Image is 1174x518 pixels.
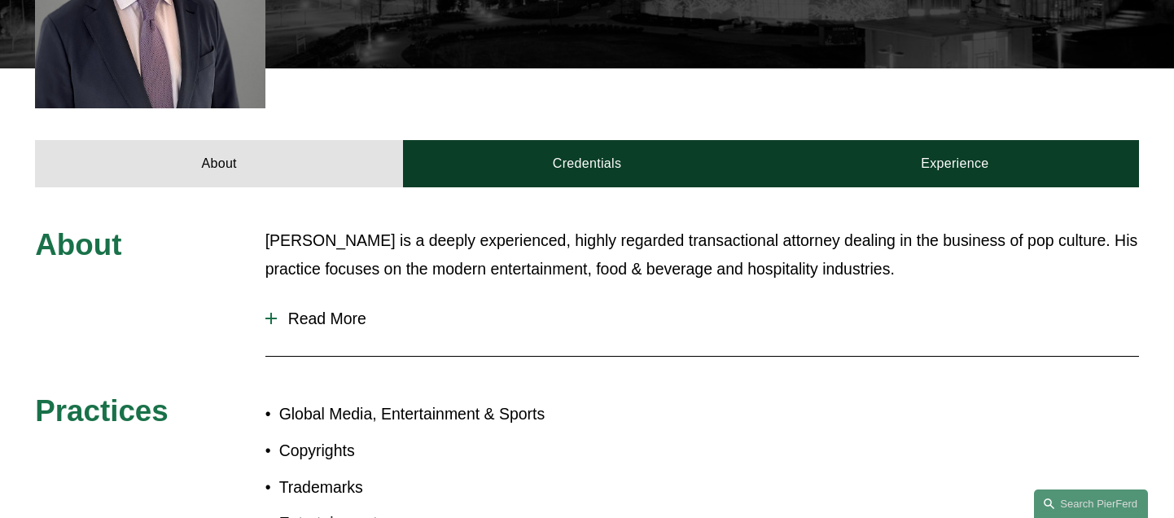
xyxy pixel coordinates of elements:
a: Credentials [403,140,771,187]
p: Copyrights [279,437,587,465]
span: About [35,228,121,261]
a: Search this site [1034,489,1148,518]
p: [PERSON_NAME] is a deeply experienced, highly regarded transactional attorney dealing in the busi... [265,226,1139,283]
a: Experience [771,140,1139,187]
button: Read More [265,297,1139,340]
p: Global Media, Entertainment & Sports [279,400,587,428]
span: Read More [277,309,1139,328]
p: Trademarks [279,473,587,502]
a: About [35,140,403,187]
span: Practices [35,394,168,428]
